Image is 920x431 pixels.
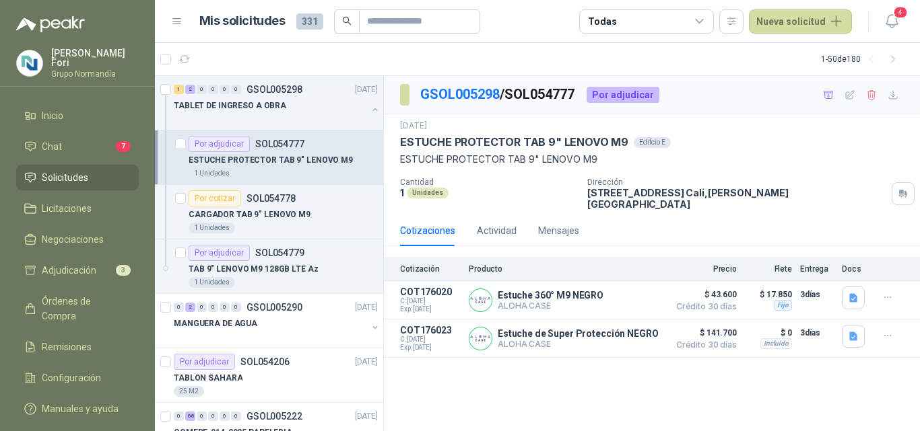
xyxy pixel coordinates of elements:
span: Solicitudes [42,170,88,185]
div: 1 Unidades [189,168,235,179]
p: TABLON SAHARA [174,372,242,385]
p: [PERSON_NAME] Fori [51,48,139,67]
div: Cotizaciones [400,223,455,238]
span: Configuración [42,370,101,385]
span: Órdenes de Compra [42,294,126,323]
div: Por cotizar [189,190,241,206]
p: Estuche 360° M9 NEGRO [498,290,603,301]
div: 0 [197,303,207,312]
a: Negociaciones [16,227,139,252]
h1: Mis solicitudes [199,11,286,31]
a: Adjudicación3 [16,258,139,283]
p: [DATE] [355,301,378,314]
p: [DATE] [355,410,378,423]
div: Incluido [760,338,792,349]
p: [DATE] [400,120,427,132]
p: CARGADOR TAB 9" LENOVO M9 [189,208,310,221]
img: Logo peakr [16,16,85,32]
span: Crédito 30 días [669,341,737,349]
img: Company Logo [469,289,492,311]
div: 0 [208,412,218,421]
p: ESTUCHE PROTECTOR TAB 9" LENOVO M9 [189,154,353,167]
div: Edifcio E [634,137,671,148]
div: Unidades [407,188,449,198]
a: Por adjudicarSOL054779TAB 9" LENOVO M9 128GB LTE Az1 Unidades [155,239,383,294]
button: 4 [880,9,904,34]
span: 4 [893,6,908,19]
a: 1 2 0 0 0 0 GSOL005298[DATE] TABLET DE INGRESO A OBRA [174,81,381,124]
div: Actividad [477,223,517,238]
p: ESTUCHE PROTECTOR TAB 9" LENOVO M9 [400,135,628,149]
p: $ 0 [745,325,792,341]
p: SOL054206 [240,357,290,366]
span: $ 43.600 [669,286,737,303]
img: Company Logo [469,327,492,350]
span: Adjudicación [42,263,96,278]
p: [DATE] [355,356,378,368]
p: Docs [842,264,869,274]
p: GSOL005298 [247,85,302,94]
div: Por adjudicar [189,136,250,152]
div: 0 [231,85,241,94]
div: 2 [185,303,195,312]
a: 0 2 0 0 0 0 GSOL005290[DATE] MANGUERA DE AGUA [174,299,381,342]
div: 25 M2 [174,386,204,397]
div: 0 [220,412,230,421]
div: 1 Unidades [189,277,235,288]
p: TAB 9" LENOVO M9 128GB LTE Az [189,263,319,276]
a: Licitaciones [16,196,139,221]
p: COT176023 [400,325,461,336]
div: 0 [174,303,184,312]
p: / SOL054777 [420,84,576,105]
span: Manuales y ayuda [42,401,119,416]
div: Fijo [774,300,792,311]
p: $ 17.850 [745,286,792,303]
div: Por adjudicar [189,245,250,261]
div: 0 [231,303,241,312]
div: 0 [197,85,207,94]
div: 1 [174,85,184,94]
div: 88 [185,412,195,421]
div: 0 [220,85,230,94]
img: Company Logo [17,50,42,76]
span: 7 [116,141,131,152]
div: Por adjudicar [174,354,235,370]
div: 1 Unidades [189,223,235,233]
span: 331 [296,13,323,30]
div: 0 [208,303,218,312]
p: SOL054777 [255,139,304,149]
div: 0 [208,85,218,94]
a: Por adjudicarSOL054206[DATE] TABLON SAHARA25 M2 [155,348,383,403]
span: Exp: [DATE] [400,344,461,352]
div: 0 [220,303,230,312]
p: Dirección [587,178,886,187]
a: Inicio [16,103,139,128]
div: 1 - 50 de 180 [821,48,904,70]
p: SOL054779 [255,248,304,258]
p: Producto [469,264,661,274]
div: 0 [197,412,207,421]
p: [STREET_ADDRESS] Cali , [PERSON_NAME][GEOGRAPHIC_DATA] [587,187,886,210]
a: Remisiones [16,334,139,360]
p: 3 días [800,325,834,341]
div: 2 [185,85,195,94]
a: Manuales y ayuda [16,396,139,422]
p: GSOL005290 [247,303,302,312]
span: Inicio [42,108,63,123]
p: TABLET DE INGRESO A OBRA [174,100,286,112]
span: Crédito 30 días [669,303,737,311]
p: 3 días [800,286,834,303]
p: 1 [400,187,404,198]
span: Remisiones [42,340,92,354]
span: Negociaciones [42,232,104,247]
span: search [342,16,352,26]
a: Chat7 [16,134,139,159]
span: 3 [116,265,131,276]
span: C: [DATE] [400,336,461,344]
p: MANGUERA DE AGUA [174,317,257,330]
p: ALOHA CASE [498,339,658,349]
p: COT176020 [400,286,461,297]
a: Por cotizarSOL054778CARGADOR TAB 9" LENOVO M91 Unidades [155,185,383,239]
span: Exp: [DATE] [400,305,461,313]
p: Precio [669,264,737,274]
